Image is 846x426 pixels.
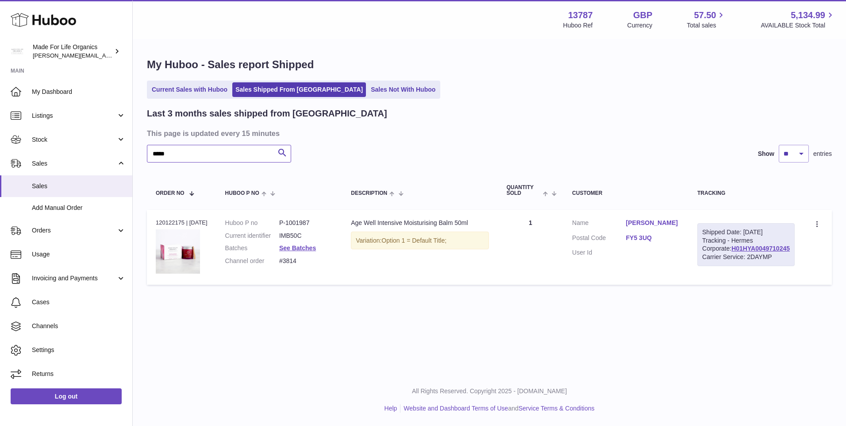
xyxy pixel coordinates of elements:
[572,190,680,196] div: Customer
[351,219,488,227] div: Age Well Intensive Moisturising Balm 50ml
[32,370,126,378] span: Returns
[761,9,835,30] a: 5,134.99 AVAILABLE Stock Total
[731,245,790,252] a: H01HYA0049710245
[33,52,225,59] span: [PERSON_NAME][EMAIL_ADDRESS][PERSON_NAME][DOMAIN_NAME]
[572,248,626,257] dt: User Id
[32,136,116,144] span: Stock
[32,182,126,190] span: Sales
[568,9,593,21] strong: 13787
[32,112,116,120] span: Listings
[32,346,126,354] span: Settings
[156,190,185,196] span: Order No
[498,210,563,285] td: 1
[11,388,122,404] a: Log out
[156,229,200,274] img: age-well-intensive-moisturising-balm-50ml-imb50c-1.jpg
[758,150,774,158] label: Show
[572,234,626,244] dt: Postal Code
[32,226,116,235] span: Orders
[351,232,488,250] div: Variation:
[147,108,387,120] h2: Last 3 months sales shipped from [GEOGRAPHIC_DATA]
[279,244,316,252] a: See Batches
[32,298,126,306] span: Cases
[697,190,795,196] div: Tracking
[32,159,116,168] span: Sales
[694,9,716,21] span: 57.50
[385,405,397,412] a: Help
[32,88,126,96] span: My Dashboard
[626,219,680,227] a: [PERSON_NAME]
[33,43,112,60] div: Made For Life Organics
[633,9,652,21] strong: GBP
[156,219,208,227] div: 120122175 | [DATE]
[368,82,438,97] a: Sales Not With Huboo
[404,405,508,412] a: Website and Dashboard Terms of Use
[687,9,726,30] a: 57.50 Total sales
[225,219,279,227] dt: Huboo P no
[225,232,279,240] dt: Current identifier
[32,322,126,330] span: Channels
[279,219,333,227] dd: P-1001987
[279,257,333,265] dd: #3814
[572,219,626,229] dt: Name
[147,58,832,72] h1: My Huboo - Sales report Shipped
[761,21,835,30] span: AVAILABLE Stock Total
[702,253,790,261] div: Carrier Service: 2DAYMP
[149,82,231,97] a: Current Sales with Huboo
[791,9,825,21] span: 5,134.99
[32,274,116,283] span: Invoicing and Payments
[232,82,366,97] a: Sales Shipped From [GEOGRAPHIC_DATA]
[147,128,830,138] h3: This page is updated every 15 minutes
[225,190,259,196] span: Huboo P no
[32,204,126,212] span: Add Manual Order
[507,185,541,196] span: Quantity Sold
[225,257,279,265] dt: Channel order
[702,228,790,236] div: Shipped Date: [DATE]
[32,250,126,259] span: Usage
[627,21,653,30] div: Currency
[697,223,795,267] div: Tracking - Hermes Corporate:
[140,387,839,395] p: All Rights Reserved. Copyright 2025 - [DOMAIN_NAME]
[381,237,446,244] span: Option 1 = Default Title;
[400,404,594,413] li: and
[519,405,595,412] a: Service Terms & Conditions
[225,244,279,252] dt: Batches
[11,45,24,58] img: geoff.winwood@madeforlifeorganics.com
[563,21,593,30] div: Huboo Ref
[813,150,832,158] span: entries
[279,232,333,240] dd: IMB50C
[351,190,387,196] span: Description
[626,234,680,242] a: FY5 3UQ
[687,21,726,30] span: Total sales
